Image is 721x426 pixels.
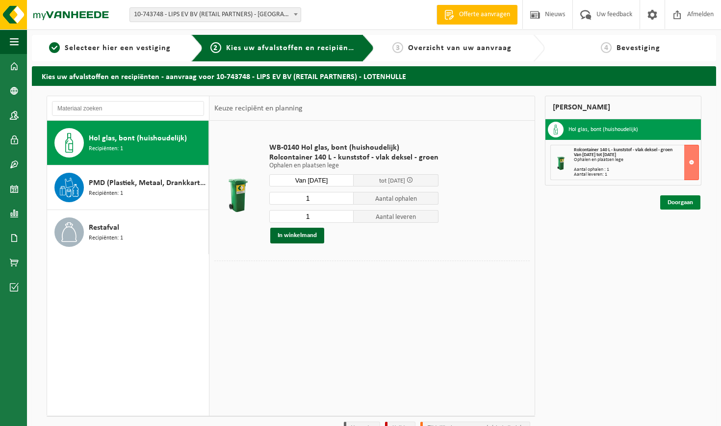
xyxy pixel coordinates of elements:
div: [PERSON_NAME] [545,96,701,119]
input: Selecteer datum [269,174,354,186]
span: Kies uw afvalstoffen en recipiënten [226,44,361,52]
span: Restafval [89,222,119,234]
span: Hol glas, bont (huishoudelijk) [89,133,187,144]
button: PMD (Plastiek, Metaal, Drankkartons) (bedrijven) Recipiënten: 1 [47,165,209,210]
span: Overzicht van uw aanvraag [408,44,512,52]
h2: Kies uw afvalstoffen en recipiënten - aanvraag voor 10-743748 - LIPS EV BV (RETAIL PARTNERS) - LO... [32,66,716,85]
span: tot [DATE] [379,178,405,184]
button: Restafval Recipiënten: 1 [47,210,209,254]
span: 4 [601,42,612,53]
div: Aantal ophalen : 1 [574,167,698,172]
span: Recipiënten: 1 [89,144,123,154]
strong: Van [DATE] tot [DATE] [574,152,616,158]
button: Hol glas, bont (huishoudelijk) Recipiënten: 1 [47,121,209,165]
div: Keuze recipiënt en planning [209,96,308,121]
span: Bevestiging [617,44,660,52]
a: Offerte aanvragen [437,5,517,25]
div: Aantal leveren: 1 [574,172,698,177]
h3: Hol glas, bont (huishoudelijk) [568,122,638,137]
span: Rolcontainer 140 L - kunststof - vlak deksel - groen [269,153,438,162]
span: Offerte aanvragen [457,10,513,20]
span: Recipiënten: 1 [89,189,123,198]
span: 10-743748 - LIPS EV BV (RETAIL PARTNERS) - LOTENHULLE [129,7,301,22]
span: Selecteer hier een vestiging [65,44,171,52]
button: In winkelmand [270,228,324,243]
input: Materiaal zoeken [52,101,204,116]
a: 1Selecteer hier een vestiging [37,42,183,54]
a: Doorgaan [660,195,700,210]
span: Rolcontainer 140 L - kunststof - vlak deksel - groen [574,147,672,153]
span: WB-0140 Hol glas, bont (huishoudelijk) [269,143,438,153]
span: 2 [210,42,221,53]
span: Recipiënten: 1 [89,234,123,243]
p: Ophalen en plaatsen lege [269,162,438,169]
span: Aantal ophalen [354,192,438,205]
div: Ophalen en plaatsen lege [574,158,698,162]
span: 3 [392,42,403,53]
span: 10-743748 - LIPS EV BV (RETAIL PARTNERS) - LOTENHULLE [130,8,301,22]
span: 1 [49,42,60,53]
span: PMD (Plastiek, Metaal, Drankkartons) (bedrijven) [89,177,206,189]
span: Aantal leveren [354,210,438,223]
